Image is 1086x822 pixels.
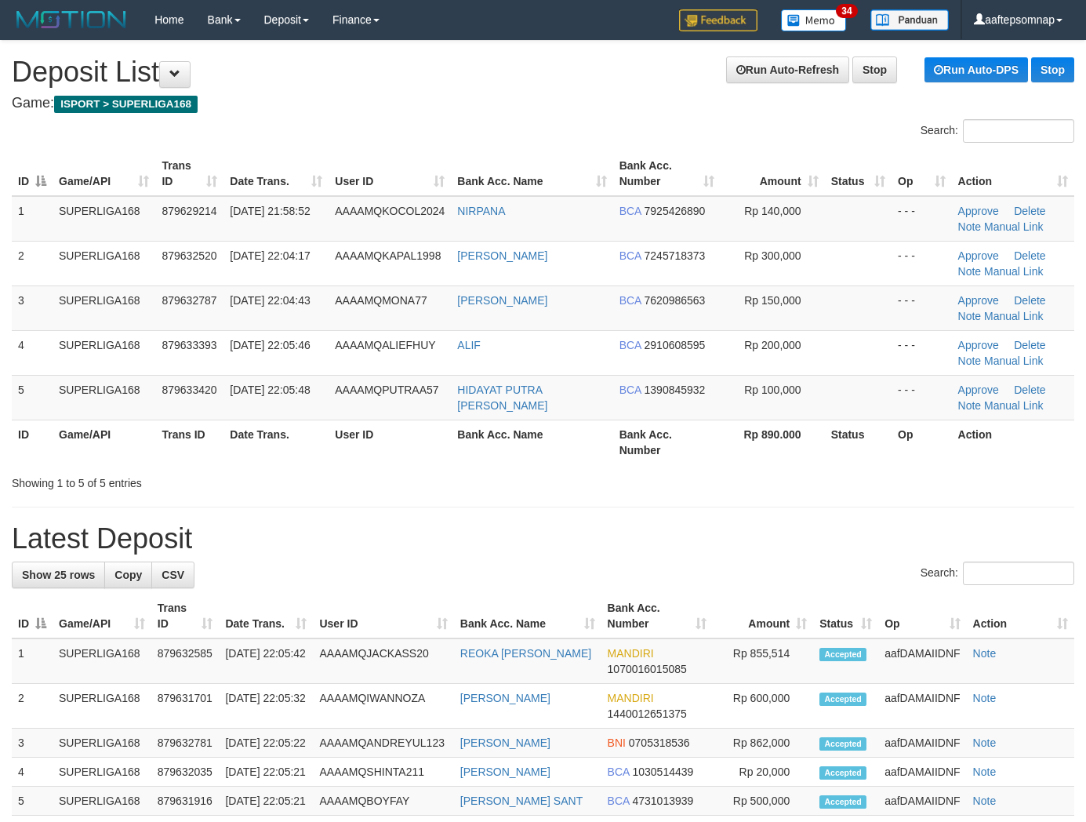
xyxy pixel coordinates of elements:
[53,638,151,684] td: SUPERLIGA168
[230,249,310,262] span: [DATE] 22:04:17
[878,758,966,787] td: aafDAMAIIDNF
[151,594,220,638] th: Trans ID: activate to sort column ascending
[892,151,952,196] th: Op: activate to sort column ascending
[53,787,151,816] td: SUPERLIGA168
[460,692,550,704] a: [PERSON_NAME]
[1014,384,1045,396] a: Delete
[454,594,601,638] th: Bank Acc. Name: activate to sort column ascending
[460,737,550,749] a: [PERSON_NAME]
[852,56,897,83] a: Stop
[819,795,866,809] span: Accepted
[162,249,216,262] span: 879632520
[230,205,310,217] span: [DATE] 21:58:52
[12,196,53,242] td: 1
[155,151,223,196] th: Trans ID: activate to sort column ascending
[335,294,427,307] span: AAAAMQMONA77
[230,339,310,351] span: [DATE] 22:05:46
[53,758,151,787] td: SUPERLIGA168
[952,420,1074,464] th: Action
[713,729,813,758] td: Rp 862,000
[335,384,438,396] span: AAAAMQPUTRAA57
[892,196,952,242] td: - - -
[645,294,706,307] span: Copy 7620986563 to clipboard
[958,265,982,278] a: Note
[892,241,952,286] td: - - -
[892,375,952,420] td: - - -
[878,684,966,729] td: aafDAMAIIDNF
[313,787,453,816] td: AAAAMQBOYFAY
[460,647,591,660] a: REOKA [PERSON_NAME]
[713,594,813,638] th: Amount: activate to sort column ascending
[457,205,505,217] a: NIRPANA
[162,384,216,396] span: 879633420
[12,241,53,286] td: 2
[958,205,999,217] a: Approve
[451,420,612,464] th: Bank Acc. Name
[1014,294,1045,307] a: Delete
[457,384,547,412] a: HIDAYAT PUTRA [PERSON_NAME]
[313,729,453,758] td: AAAAMQANDREYUL123
[313,684,453,729] td: AAAAMQIWANNOZA
[952,151,1074,196] th: Action: activate to sort column ascending
[984,399,1044,412] a: Manual Link
[313,638,453,684] td: AAAAMQJACKASS20
[151,638,220,684] td: 879632585
[12,8,131,31] img: MOTION_logo.png
[973,647,997,660] a: Note
[619,249,641,262] span: BCA
[460,766,550,778] a: [PERSON_NAME]
[12,330,53,375] td: 4
[958,220,982,233] a: Note
[1014,205,1045,217] a: Delete
[12,56,1074,88] h1: Deposit List
[892,420,952,464] th: Op
[713,758,813,787] td: Rp 20,000
[151,562,194,588] a: CSV
[645,205,706,217] span: Copy 7925426890 to clipboard
[921,562,1074,585] label: Search:
[608,737,626,749] span: BNI
[836,4,857,18] span: 34
[713,638,813,684] td: Rp 855,514
[230,384,310,396] span: [DATE] 22:05:48
[613,420,721,464] th: Bank Acc. Number
[53,594,151,638] th: Game/API: activate to sort column ascending
[781,9,847,31] img: Button%20Memo.svg
[223,420,329,464] th: Date Trans.
[924,57,1028,82] a: Run Auto-DPS
[619,205,641,217] span: BCA
[12,375,53,420] td: 5
[22,569,95,581] span: Show 25 rows
[151,787,220,816] td: 879631916
[313,758,453,787] td: AAAAMQSHINTA211
[219,684,313,729] td: [DATE] 22:05:32
[335,339,435,351] span: AAAAMQALIEFHUY
[451,151,612,196] th: Bank Acc. Name: activate to sort column ascending
[162,205,216,217] span: 879629214
[53,241,155,286] td: SUPERLIGA168
[12,684,53,729] td: 2
[819,737,866,751] span: Accepted
[162,569,184,581] span: CSV
[973,795,997,807] a: Note
[721,420,825,464] th: Rp 890.000
[958,249,999,262] a: Approve
[53,729,151,758] td: SUPERLIGA168
[457,249,547,262] a: [PERSON_NAME]
[958,339,999,351] a: Approve
[958,294,999,307] a: Approve
[619,294,641,307] span: BCA
[892,286,952,330] td: - - -
[219,787,313,816] td: [DATE] 22:05:21
[460,795,583,807] a: [PERSON_NAME] SANT
[12,562,105,588] a: Show 25 rows
[892,330,952,375] td: - - -
[1031,57,1074,82] a: Stop
[12,758,53,787] td: 4
[870,9,949,31] img: panduan.png
[613,151,721,196] th: Bank Acc. Number: activate to sort column ascending
[819,648,866,661] span: Accepted
[313,594,453,638] th: User ID: activate to sort column ascending
[984,310,1044,322] a: Manual Link
[230,294,310,307] span: [DATE] 22:04:43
